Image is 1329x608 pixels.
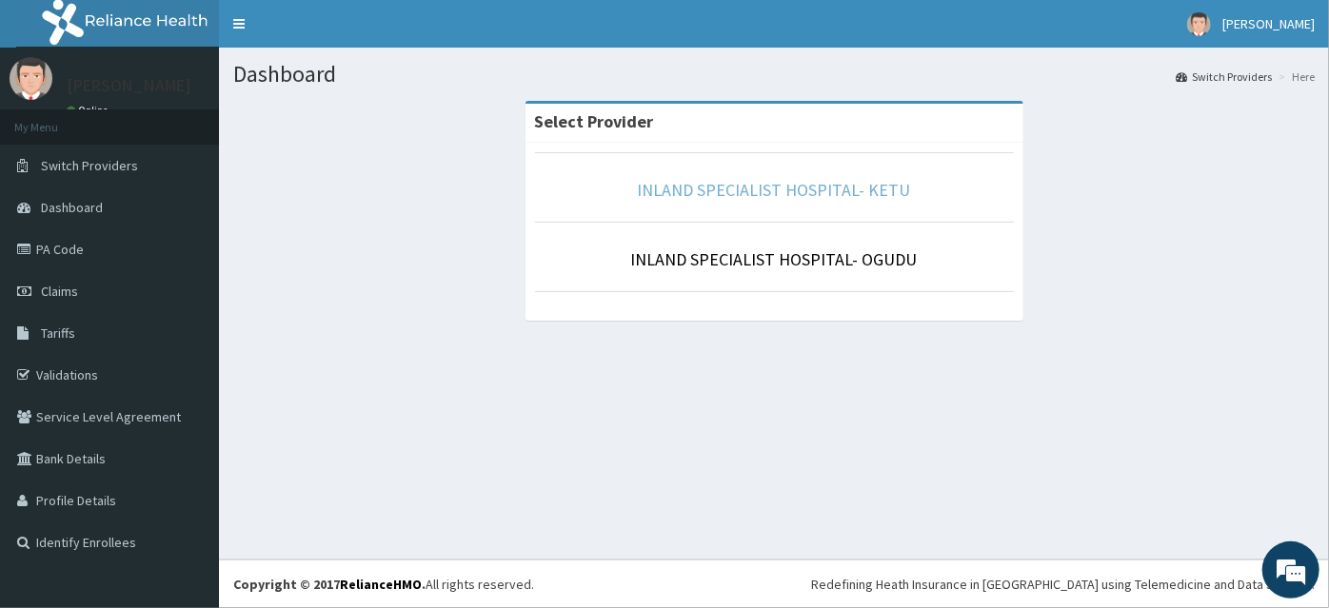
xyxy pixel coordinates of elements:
span: Dashboard [41,199,103,216]
a: INLAND SPECIALIST HOSPITAL- OGUDU [631,248,918,270]
h1: Dashboard [233,62,1315,87]
span: Tariffs [41,324,75,342]
p: [PERSON_NAME] [67,77,191,94]
strong: Select Provider [535,110,654,132]
span: [PERSON_NAME] [1222,15,1315,32]
div: Chat with us now [99,107,320,131]
img: User Image [1187,12,1211,36]
span: Claims [41,283,78,300]
li: Here [1274,69,1315,85]
a: Online [67,104,112,117]
strong: Copyright © 2017 . [233,576,426,593]
a: Switch Providers [1176,69,1272,85]
textarea: Type your message and hit 'Enter' [10,405,363,472]
span: Switch Providers [41,157,138,174]
footer: All rights reserved. [219,559,1329,608]
a: RelianceHMO [340,576,422,593]
img: User Image [10,57,52,100]
div: Redefining Heath Insurance in [GEOGRAPHIC_DATA] using Telemedicine and Data Science! [811,575,1315,594]
span: We're online! [110,183,263,375]
div: Minimize live chat window [312,10,358,55]
a: INLAND SPECIALIST HOSPITAL- KETU [638,179,911,201]
img: d_794563401_company_1708531726252_794563401 [35,95,77,143]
